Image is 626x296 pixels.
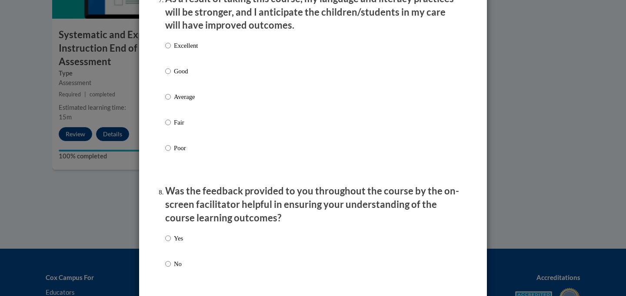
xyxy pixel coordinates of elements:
p: Excellent [174,41,198,50]
input: No [165,259,171,269]
input: Good [165,66,171,76]
p: Was the feedback provided to you throughout the course by the on-screen facilitator helpful in en... [165,184,461,224]
input: Fair [165,118,171,127]
p: Fair [174,118,198,127]
input: Excellent [165,41,171,50]
p: No [174,259,183,269]
p: Average [174,92,198,102]
p: Yes [174,234,183,243]
input: Yes [165,234,171,243]
input: Poor [165,143,171,153]
input: Average [165,92,171,102]
p: Poor [174,143,198,153]
p: Good [174,66,198,76]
